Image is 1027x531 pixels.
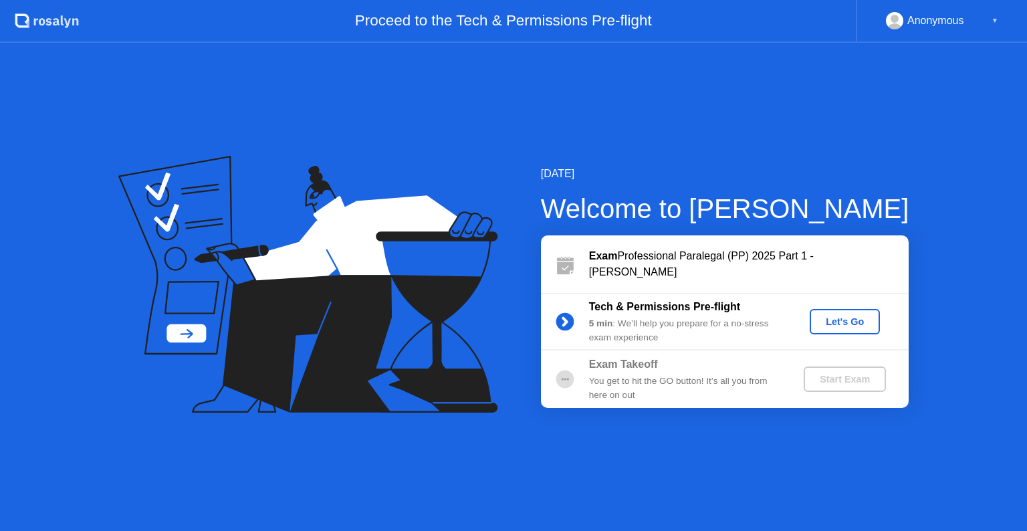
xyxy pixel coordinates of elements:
b: Tech & Permissions Pre-flight [589,301,740,312]
button: Let's Go [810,309,880,334]
div: : We’ll help you prepare for a no-stress exam experience [589,317,782,344]
b: 5 min [589,318,613,328]
div: Welcome to [PERSON_NAME] [541,189,909,229]
div: You get to hit the GO button! It’s all you from here on out [589,375,782,402]
div: ▼ [992,12,998,29]
button: Start Exam [804,366,886,392]
div: Let's Go [815,316,875,327]
div: Professional Paralegal (PP) 2025 Part 1 - [PERSON_NAME] [589,248,909,280]
b: Exam Takeoff [589,358,658,370]
div: Anonymous [907,12,964,29]
div: Start Exam [809,374,881,385]
div: [DATE] [541,166,909,182]
b: Exam [589,250,618,261]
